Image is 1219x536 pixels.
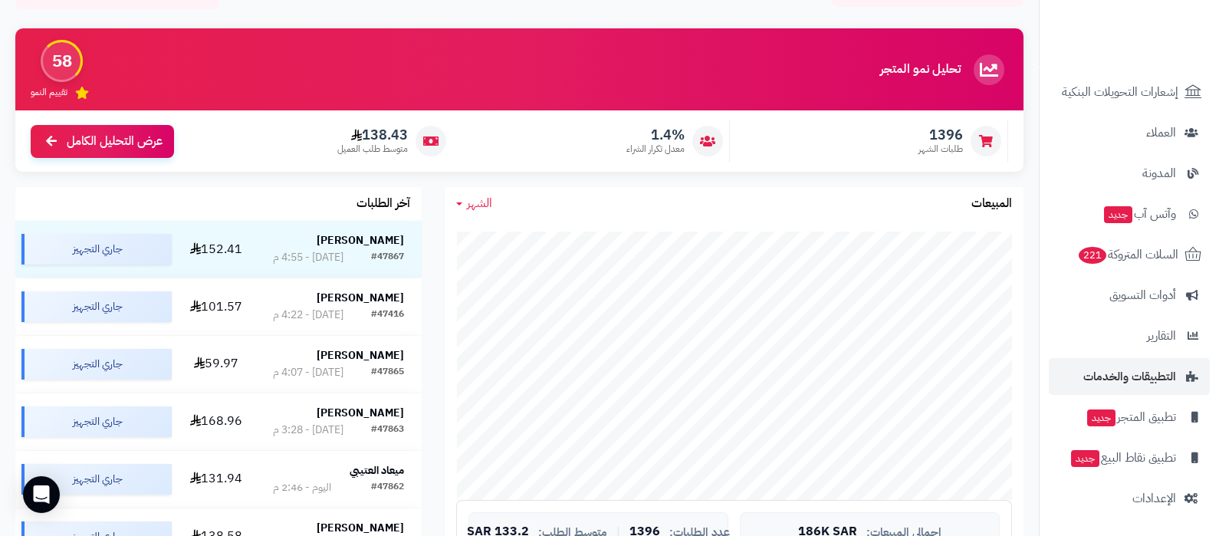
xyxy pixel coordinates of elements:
strong: [PERSON_NAME] [317,520,404,536]
td: 168.96 [178,393,255,450]
span: طلبات الشهر [918,143,963,156]
h3: آخر الطلبات [356,197,410,211]
span: 1396 [918,127,963,143]
div: [DATE] - 4:55 م [273,250,343,265]
img: tab_domain_overview_orange.svg [41,89,54,101]
div: Open Intercom Messenger [23,476,60,513]
a: التطبيقات والخدمات [1049,358,1210,395]
div: [DATE] - 4:22 م [273,307,343,323]
a: تطبيق المتجرجديد [1049,399,1210,436]
span: السلات المتروكة [1077,244,1178,265]
span: الشهر [467,194,492,212]
td: 59.97 [178,336,255,393]
span: جديد [1071,450,1099,467]
span: أدوات التسويق [1109,284,1176,306]
div: [DATE] - 4:07 م [273,365,343,380]
div: #47863 [371,423,404,438]
td: 131.94 [178,451,255,508]
div: اليوم - 2:46 م [273,480,331,495]
div: #47862 [371,480,404,495]
img: tab_keywords_by_traffic_grey.svg [153,89,165,101]
span: العملاء [1146,122,1176,143]
span: 221 [1077,246,1107,265]
a: السلات المتروكة221 [1049,236,1210,273]
span: معدل تكرار الشراء [626,143,685,156]
span: إشعارات التحويلات البنكية [1062,81,1178,103]
div: #47867 [371,250,404,265]
span: المدونة [1142,163,1176,184]
a: الشهر [456,195,492,212]
div: جاري التجهيز [21,406,172,437]
div: #47865 [371,365,404,380]
span: التقارير [1147,325,1176,347]
span: جديد [1087,409,1115,426]
span: 1.4% [626,127,685,143]
img: logo-2.png [1115,20,1204,52]
span: الإعدادات [1132,488,1176,509]
span: التطبيقات والخدمات [1083,366,1176,387]
img: logo_orange.svg [25,25,37,37]
img: website_grey.svg [25,40,37,52]
div: [DATE] - 3:28 م [273,423,343,438]
div: جاري التجهيز [21,349,172,380]
div: جاري التجهيز [21,291,172,322]
h3: تحليل نمو المتجر [880,63,961,77]
span: وآتس آب [1102,203,1176,225]
a: وآتس آبجديد [1049,196,1210,232]
span: تطبيق المتجر [1086,406,1176,428]
td: 152.41 [178,221,255,278]
a: تطبيق نقاط البيعجديد [1049,439,1210,476]
a: أدوات التسويق [1049,277,1210,314]
strong: [PERSON_NAME] [317,290,404,306]
strong: [PERSON_NAME] [317,347,404,363]
div: جاري التجهيز [21,234,172,265]
span: تقييم النمو [31,86,67,99]
td: 101.57 [178,278,255,335]
strong: ميعاد العتيبي [350,462,404,478]
a: الإعدادات [1049,480,1210,517]
span: عرض التحليل الكامل [67,133,163,150]
h3: المبيعات [971,197,1012,211]
a: إشعارات التحويلات البنكية [1049,74,1210,110]
div: v 4.0.25 [43,25,75,37]
span: متوسط طلب العميل [337,143,408,156]
span: تطبيق نقاط البيع [1069,447,1176,469]
span: 138.43 [337,127,408,143]
div: جاري التجهيز [21,464,172,495]
a: عرض التحليل الكامل [31,125,174,158]
strong: [PERSON_NAME] [317,405,404,421]
a: المدونة [1049,155,1210,192]
div: #47416 [371,307,404,323]
a: العملاء [1049,114,1210,151]
strong: [PERSON_NAME] [317,232,404,248]
span: جديد [1104,206,1132,223]
div: Domain: [DOMAIN_NAME] [40,40,169,52]
div: Keywords by Traffic [169,90,258,100]
div: Domain Overview [58,90,137,100]
a: التقارير [1049,317,1210,354]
